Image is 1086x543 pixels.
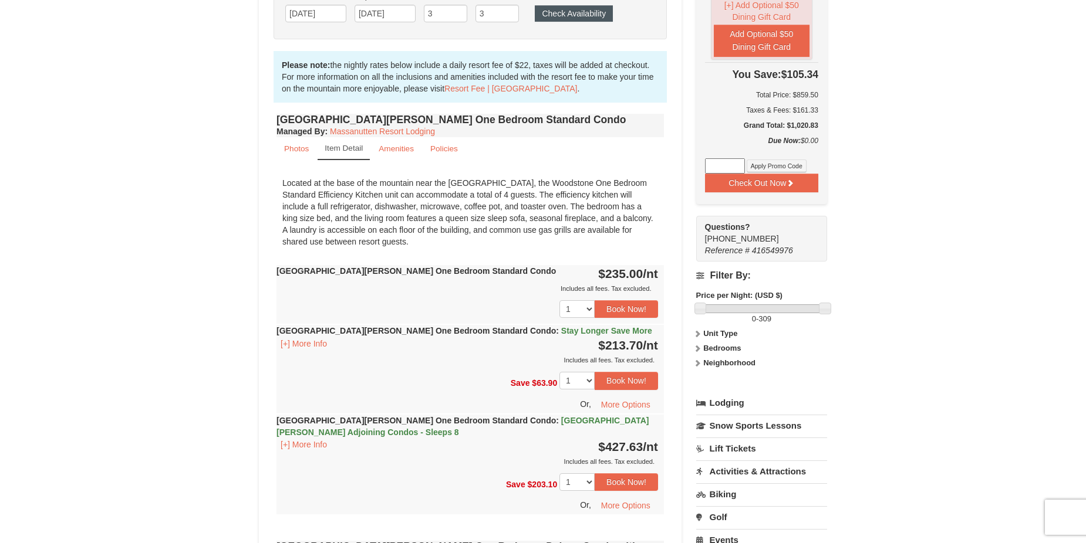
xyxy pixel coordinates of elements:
[276,416,649,437] span: [GEOGRAPHIC_DATA][PERSON_NAME] Adjoining Condos - Sleeps 8
[732,69,781,80] span: You Save:
[705,89,818,101] h6: Total Price: $859.50
[511,378,530,388] span: Save
[595,300,658,318] button: Book Now!
[595,372,658,389] button: Book Now!
[561,326,652,335] span: Stay Longer Save More
[371,137,421,160] a: Amenities
[705,135,818,158] div: $0.00
[535,5,613,22] button: Check Availability
[532,378,557,388] span: $63.90
[276,137,316,160] a: Photos
[747,159,807,172] button: Apply Promo Code
[282,60,330,70] strong: Please note:
[276,127,325,136] span: Managed By
[318,137,370,160] a: Item Detail
[556,416,559,425] span: :
[430,144,458,153] small: Policies
[506,479,525,488] span: Save
[595,473,658,491] button: Book Now!
[580,500,591,510] span: Or,
[444,84,577,93] a: Resort Fee | [GEOGRAPHIC_DATA]
[593,396,658,413] button: More Options
[423,137,466,160] a: Policies
[284,144,309,153] small: Photos
[598,440,643,453] span: $427.63
[752,314,756,323] span: 0
[580,399,591,408] span: Or,
[705,69,818,80] h4: $105.34
[696,313,827,325] label: -
[274,51,667,103] div: the nightly rates below include a daily resort fee of $22, taxes will be added at checkout. For m...
[276,114,664,125] h4: [GEOGRAPHIC_DATA][PERSON_NAME] One Bedroom Standard Condo
[598,267,658,280] strong: $235.00
[703,344,741,352] strong: Bedrooms
[703,358,756,367] strong: Neighborhood
[528,479,558,488] span: $203.10
[705,246,750,255] span: Reference #
[696,415,827,436] a: Snow Sports Lessons
[325,144,363,152] small: Item Detail
[643,440,658,453] span: /nt
[276,326,652,335] strong: [GEOGRAPHIC_DATA][PERSON_NAME] One Bedroom Standard Condo
[276,438,331,451] button: [+] More Info
[696,437,827,459] a: Lift Tickets
[705,222,750,232] strong: Questions?
[643,338,658,352] span: /nt
[705,221,806,243] span: [PHONE_NUMBER]
[705,104,818,116] div: Taxes & Fees: $161.33
[276,283,658,294] div: Includes all fees. Tax excluded.
[696,291,783,300] strong: Price per Night: (USD $)
[768,137,801,145] strong: Due Now:
[696,483,827,505] a: Biking
[276,171,664,253] div: Located at the base of the mountain near the [GEOGRAPHIC_DATA], the Woodstone One Bedroom Standar...
[703,329,737,338] strong: Unit Type
[696,392,827,413] a: Lodging
[276,127,328,136] strong: :
[276,337,331,350] button: [+] More Info
[276,266,556,276] strong: [GEOGRAPHIC_DATA][PERSON_NAME] One Bedroom Standard Condo
[696,506,827,528] a: Golf
[696,460,827,482] a: Activities & Attractions
[705,174,818,192] button: Check Out Now
[379,144,414,153] small: Amenities
[598,338,643,352] span: $213.70
[705,120,818,131] h5: Grand Total: $1,020.83
[593,497,658,514] button: More Options
[276,456,658,467] div: Includes all fees. Tax excluded.
[714,25,810,57] button: Add Optional $50 Dining Gift Card
[276,416,649,437] strong: [GEOGRAPHIC_DATA][PERSON_NAME] One Bedroom Standard Condo
[758,314,771,323] span: 309
[643,267,658,280] span: /nt
[556,326,559,335] span: :
[276,354,658,366] div: Includes all fees. Tax excluded.
[696,270,827,281] h4: Filter By:
[330,127,435,136] a: Massanutten Resort Lodging
[752,246,793,255] span: 416549976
